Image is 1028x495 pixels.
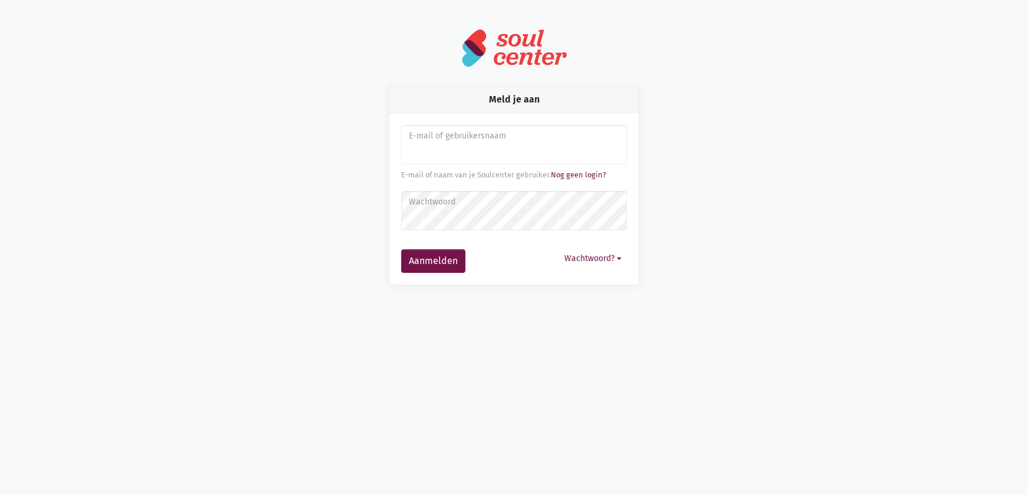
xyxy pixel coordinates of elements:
[389,87,639,113] div: Meld je aan
[401,125,627,273] form: Aanmelden
[409,196,619,209] label: Wachtwoord
[551,170,606,179] a: Nog geen login?
[409,130,619,143] label: E-mail of gebruikersnaam
[461,28,567,68] img: logo-soulcenter-full.svg
[401,169,627,181] div: E-mail of naam van je Soulcenter gebruiker.
[401,249,465,273] button: Aanmelden
[559,249,627,268] button: Wachtwoord?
